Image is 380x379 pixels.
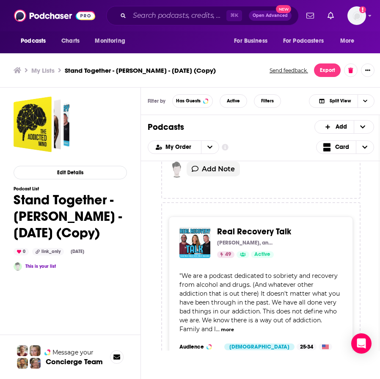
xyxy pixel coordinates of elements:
span: My Order [165,144,194,150]
span: For Business [234,35,267,47]
span: Filters [261,99,274,103]
img: user avatar [169,162,185,178]
button: Choose View [316,140,374,154]
button: + Add [314,120,374,134]
button: open menu [201,141,219,154]
span: Active [227,99,240,103]
span: New [276,5,291,13]
a: Real Recovery Talk [217,227,291,236]
img: Jon Profile [17,358,28,369]
span: 49 [225,250,231,259]
div: [DATE] [67,248,88,255]
h3: Audience [179,343,218,350]
a: Active [251,251,274,258]
button: open menu [148,144,201,150]
button: more [221,326,234,333]
span: Active [254,250,270,259]
span: Logged in as ckennedymercer [347,6,366,25]
button: open menu [15,33,57,49]
a: Show notifications dropdown [324,8,337,23]
a: 49 [217,251,234,258]
span: Split View [330,99,351,103]
span: More [340,35,355,47]
button: Add Note [187,162,240,176]
div: [DEMOGRAPHIC_DATA] [224,343,295,350]
h1: Podcasts [148,122,308,132]
span: Message your [52,348,94,357]
h1: Stand Together - [PERSON_NAME] - [DATE] (Copy) [14,192,127,241]
span: Add [336,124,347,130]
a: My Lists [31,66,55,74]
a: Show notifications dropdown [303,8,317,23]
h2: Choose List sort [148,140,219,154]
button: Filters [254,94,281,108]
span: ... [216,325,220,333]
button: Has Guests [172,94,213,108]
span: For Podcasters [283,35,324,47]
p: [PERSON_NAME], and [PERSON_NAME] [217,239,274,246]
span: Real Recovery Talk [217,226,291,237]
div: Search podcasts, credits, & more... [106,6,299,25]
h3: Concierge Team [46,357,103,366]
div: 0 [14,248,29,255]
img: Ciara Kennedy-Mercer [14,262,22,271]
span: Monitoring [95,35,125,47]
h3: Podcast List [14,186,127,192]
button: open menu [334,33,365,49]
button: open menu [89,33,136,49]
img: Jules Profile [30,345,41,356]
button: Active [220,94,247,108]
button: Send feedback. [267,67,311,74]
button: open menu [278,33,336,49]
a: Show additional information [222,143,229,151]
span: ⌘ K [226,10,242,21]
img: Barbara Profile [30,358,41,369]
button: Choose View [309,94,374,108]
input: Search podcasts, credits, & more... [129,9,226,22]
button: Edit Details [14,166,127,179]
img: Podchaser - Follow, Share and Rate Podcasts [14,8,95,24]
img: Real Recovery Talk [179,227,210,258]
button: Show More Button [361,63,374,77]
span: Has Guests [176,99,201,103]
span: Card [335,144,349,150]
button: Open AdvancedNew [249,11,292,21]
h3: Stand Together - [PERSON_NAME] - [DATE] (Copy) [65,66,216,74]
img: Sydney Profile [17,345,28,356]
div: 25-34 [297,343,317,350]
span: Podcasts [21,35,46,47]
span: We are a podcast dedicated to sobriety and recovery from alcohol and drugs. (And whatever other a... [179,272,340,333]
div: Open Intercom Messenger [351,333,372,354]
div: link_only [32,248,64,255]
span: Add Note [202,165,235,173]
img: User Profile [347,6,366,25]
button: Export [314,63,341,77]
svg: Add a profile image [359,6,366,13]
button: Show profile menu [347,6,366,25]
button: open menu [228,33,278,49]
a: Charts [56,33,85,49]
a: Stand Together - Scott Strode - April 18, 2025 (Copy) [14,96,69,152]
span: Charts [61,35,80,47]
a: This is your list [25,264,56,269]
span: " [179,272,340,333]
h3: Filter by [148,98,165,104]
span: Open Advanced [253,14,288,18]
